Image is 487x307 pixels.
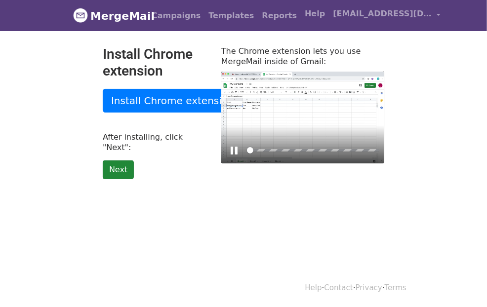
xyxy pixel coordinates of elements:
[438,260,487,307] iframe: Chat Widget
[103,46,206,79] h2: Install Chrome extension
[103,89,243,113] a: Install Chrome extension
[148,6,204,26] a: Campaigns
[385,283,406,292] a: Terms
[221,46,384,67] p: The Chrome extension lets you use MergeMail inside of Gmail:
[204,6,258,26] a: Templates
[247,146,379,155] input: Seek
[356,283,382,292] a: Privacy
[73,8,88,23] img: MergeMail logo
[333,8,432,20] span: [EMAIL_ADDRESS][DOMAIN_NAME]
[103,132,206,153] p: After installing, click "Next":
[226,143,242,158] button: Play
[325,283,353,292] a: Contact
[73,5,140,26] a: MergeMail
[305,283,322,292] a: Help
[258,6,301,26] a: Reports
[301,4,329,24] a: Help
[329,4,445,27] a: [EMAIL_ADDRESS][DOMAIN_NAME]
[103,160,134,179] a: Next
